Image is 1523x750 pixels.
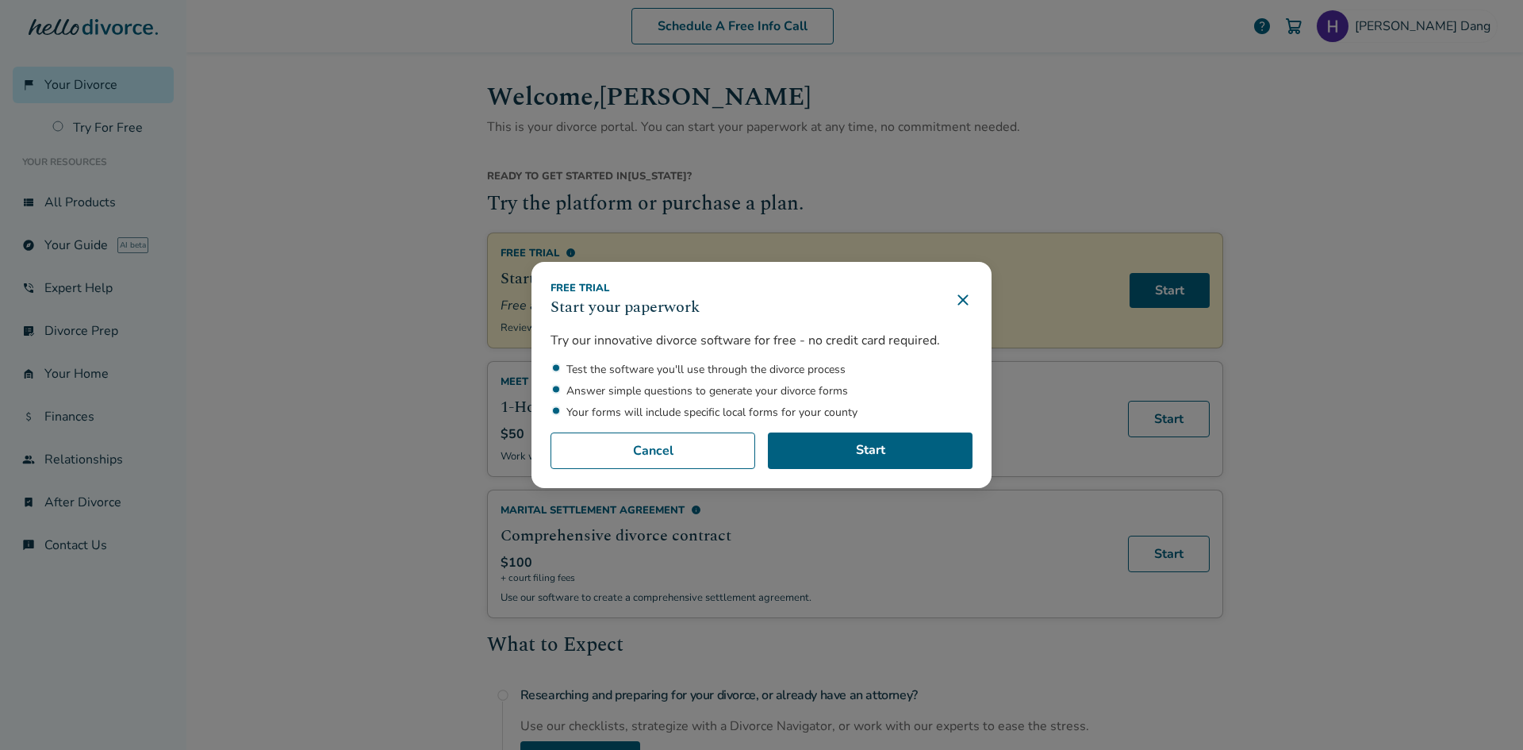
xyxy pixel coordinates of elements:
[566,405,972,420] li: Your forms will include specific local forms for your county
[566,362,972,377] li: Test the software you'll use through the divorce process
[566,383,972,398] li: Answer simple questions to generate your divorce forms
[551,281,700,295] div: Free Trial
[768,433,972,469] a: Start
[551,295,700,319] h3: Start your paperwork
[551,433,755,469] button: Cancel
[551,332,972,349] p: Try our innovative divorce software for free - no credit card required.
[1444,674,1523,750] iframe: Chat Widget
